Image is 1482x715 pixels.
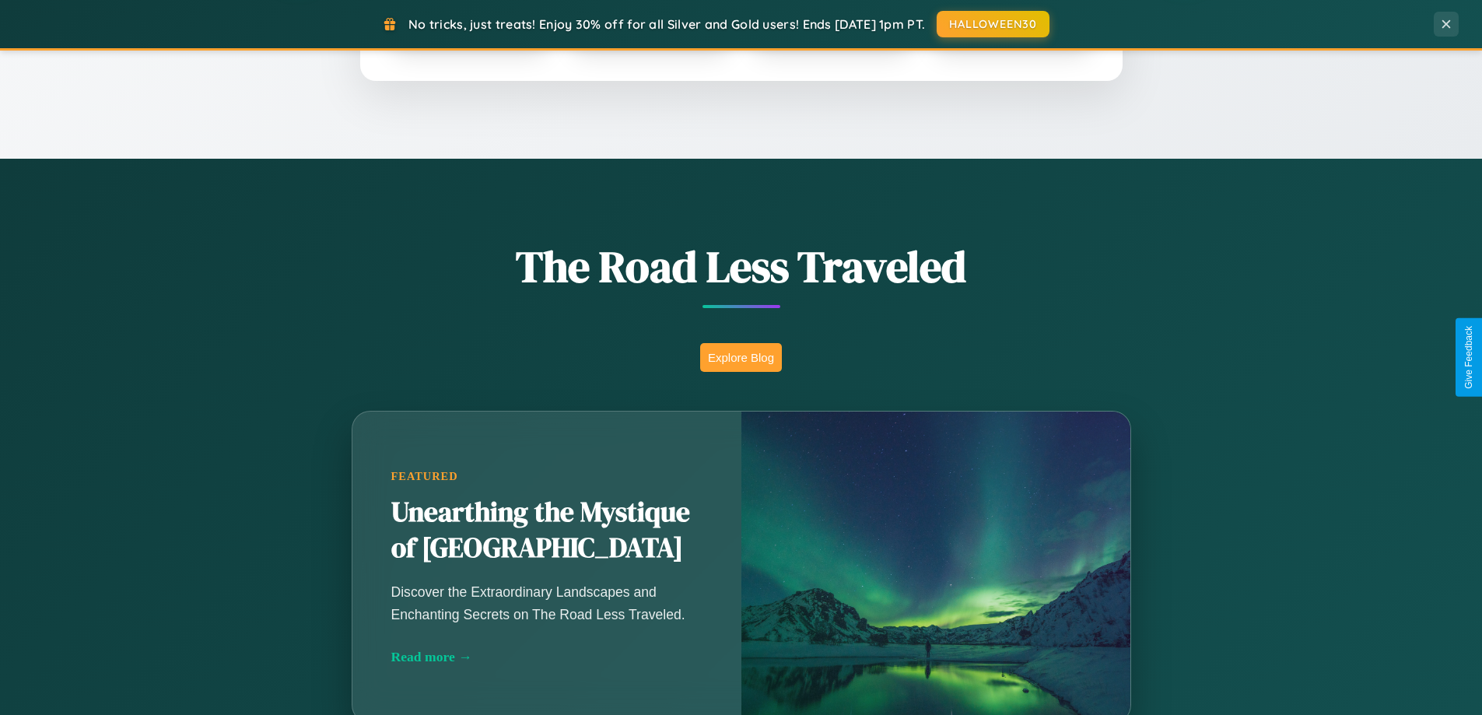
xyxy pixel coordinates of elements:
[700,343,782,372] button: Explore Blog
[275,237,1208,296] h1: The Road Less Traveled
[391,581,702,625] p: Discover the Extraordinary Landscapes and Enchanting Secrets on The Road Less Traveled.
[408,16,925,32] span: No tricks, just treats! Enjoy 30% off for all Silver and Gold users! Ends [DATE] 1pm PT.
[391,649,702,665] div: Read more →
[391,495,702,566] h2: Unearthing the Mystique of [GEOGRAPHIC_DATA]
[937,11,1049,37] button: HALLOWEEN30
[1463,326,1474,389] div: Give Feedback
[391,470,702,483] div: Featured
